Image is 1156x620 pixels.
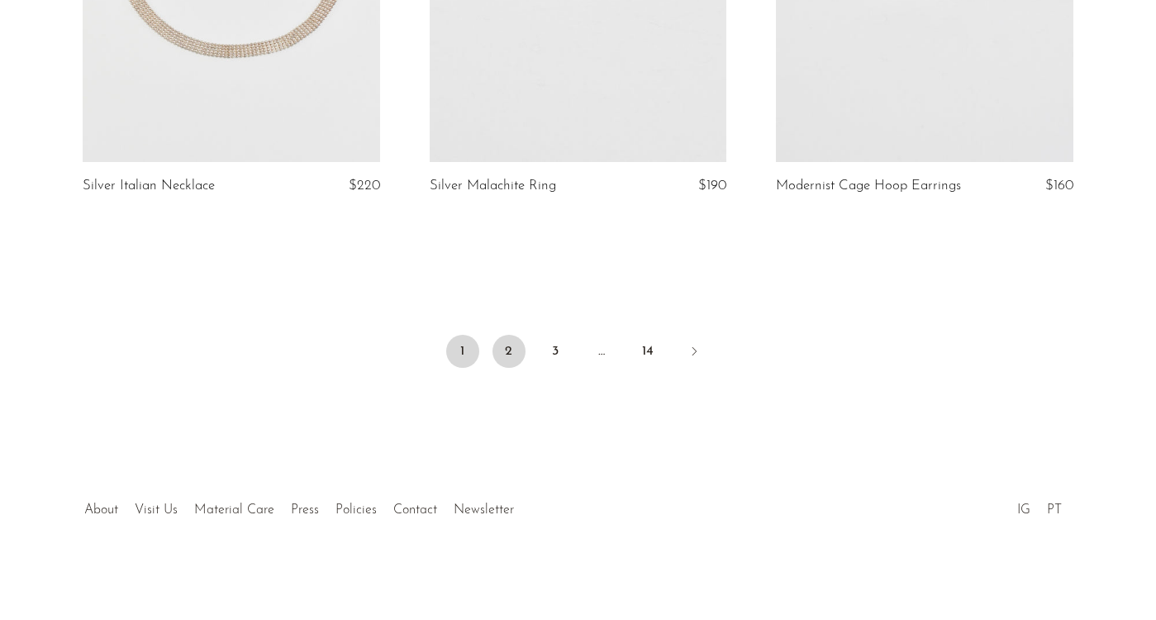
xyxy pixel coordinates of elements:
[83,179,215,193] a: Silver Italian Necklace
[135,503,178,517] a: Visit Us
[776,179,961,193] a: Modernist Cage Hoop Earrings
[291,503,319,517] a: Press
[1047,503,1062,517] a: PT
[631,335,664,368] a: 14
[430,179,556,193] a: Silver Malachite Ring
[393,503,437,517] a: Contact
[698,179,726,193] span: $190
[194,503,274,517] a: Material Care
[349,179,380,193] span: $220
[335,503,377,517] a: Policies
[1017,503,1030,517] a: IG
[678,335,711,371] a: Next
[492,335,526,368] a: 2
[1009,490,1070,522] ul: Social Medias
[76,490,522,522] ul: Quick links
[446,335,479,368] span: 1
[585,335,618,368] span: …
[1045,179,1073,193] span: $160
[539,335,572,368] a: 3
[84,503,118,517] a: About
